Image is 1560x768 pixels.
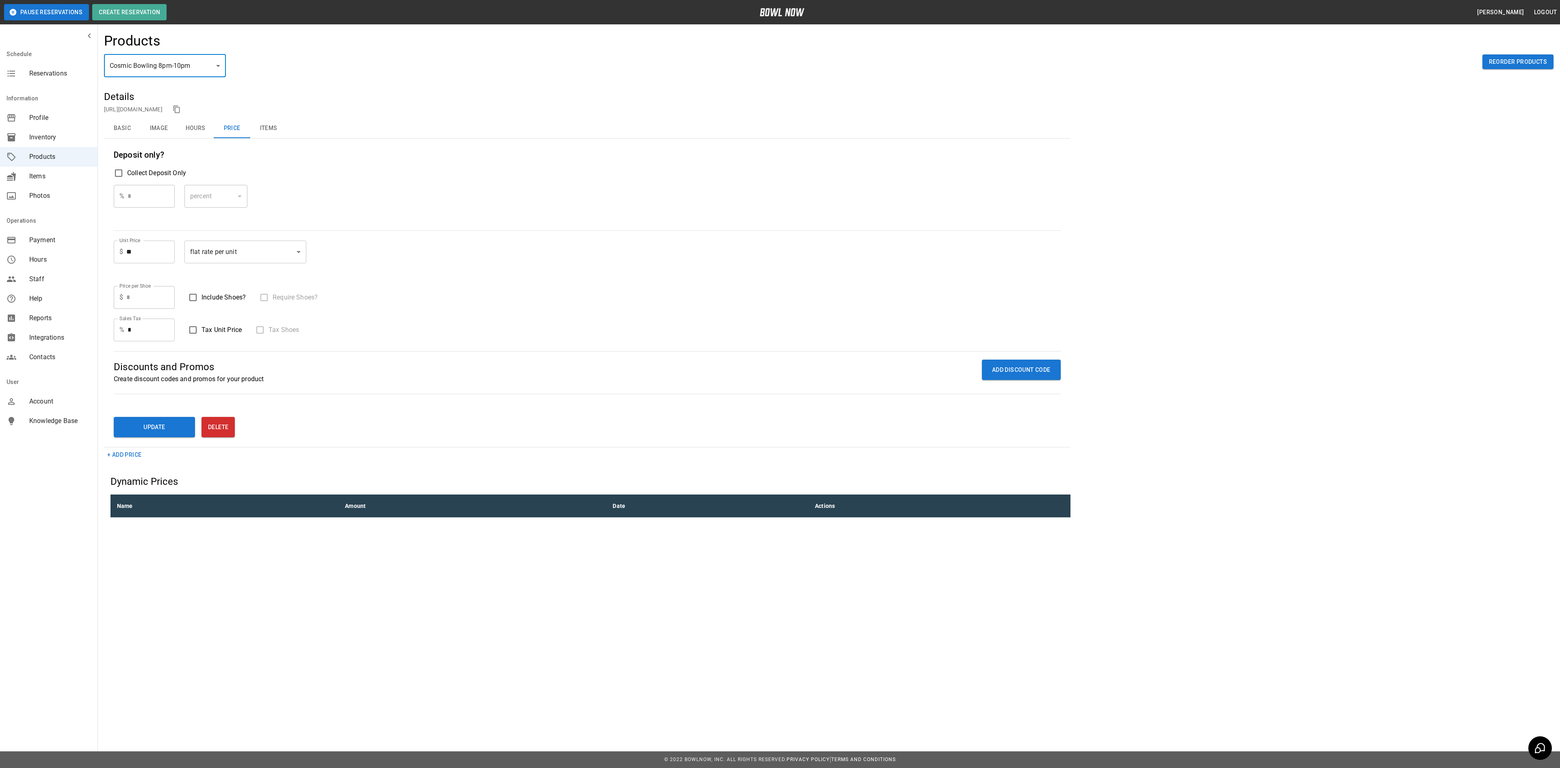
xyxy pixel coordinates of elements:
span: © 2022 BowlNow, Inc. All Rights Reserved. [664,757,786,762]
span: Include Shoes? [201,293,246,302]
th: Name [110,495,338,518]
span: Reports [29,313,91,323]
span: Hours [29,255,91,265]
th: Date [606,495,808,518]
h5: Dynamic Prices [110,475,1070,488]
button: Price [214,119,250,138]
button: ADD DISCOUNT CODE [982,360,1061,380]
p: % [119,325,124,335]
button: Image [141,119,177,138]
button: Update [114,417,195,437]
p: Discounts and Promos [114,360,264,374]
button: Pause Reservations [4,4,89,20]
div: basic tabs example [104,119,1070,138]
span: Integrations [29,333,91,343]
p: Create discount codes and promos for your product [114,374,264,384]
span: Products [29,152,91,162]
span: Tax Unit Price [201,325,242,335]
a: Privacy Policy [786,757,830,762]
a: [URL][DOMAIN_NAME] [104,106,162,113]
h6: Deposit only? [114,148,1061,161]
button: Hours [177,119,214,138]
button: Delete [201,417,235,437]
span: Reservations [29,69,91,78]
div: percent [184,185,247,208]
button: [PERSON_NAME] [1474,5,1527,20]
th: Actions [808,495,1070,518]
span: Collect Deposit Only [127,168,186,178]
table: sticky table [110,495,1070,518]
button: Create Reservation [92,4,167,20]
span: Tax Shoes [269,325,299,335]
div: Cosmic Bowling 8pm-10pm [104,54,226,77]
img: logo [760,8,804,16]
button: + Add Price [104,447,145,462]
span: Knowledge Base [29,416,91,426]
span: Payment [29,235,91,245]
span: Photos [29,191,91,201]
span: Contacts [29,352,91,362]
span: Help [29,294,91,304]
p: $ [119,247,123,257]
button: Logout [1531,5,1560,20]
th: Amount [338,495,606,518]
span: Staff [29,274,91,284]
div: flat rate per unit [184,241,306,263]
p: $ [119,293,123,302]
span: Items [29,171,91,181]
button: Basic [104,119,141,138]
button: Reorder Products [1482,54,1553,69]
span: Inventory [29,132,91,142]
p: % [119,191,124,201]
span: Require Shoes? [273,293,318,302]
button: copy link [171,103,183,115]
span: Profile [29,113,91,123]
a: Terms and Conditions [831,757,896,762]
button: Items [250,119,287,138]
span: Account [29,397,91,406]
h4: Products [104,33,160,50]
h5: Details [104,90,1070,103]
